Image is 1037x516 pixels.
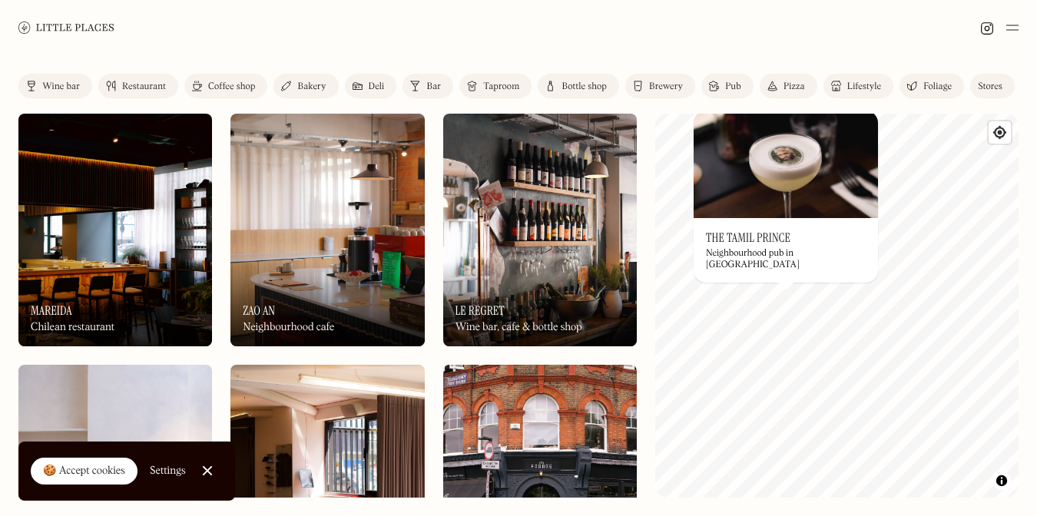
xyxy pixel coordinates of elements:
[230,114,424,346] a: Zao AnZao AnZao AnNeighbourhood cafe
[184,74,267,98] a: Coffee shop
[992,471,1011,490] button: Toggle attribution
[43,464,125,479] div: 🍪 Accept cookies
[31,303,72,318] h3: Mareida
[625,74,695,98] a: Brewery
[31,321,114,334] div: Chilean restaurant
[243,303,275,318] h3: Zao An
[456,303,505,318] h3: Le Regret
[208,82,255,91] div: Coffee shop
[997,472,1006,489] span: Toggle attribution
[655,114,1019,498] canvas: Map
[31,458,137,485] a: 🍪 Accept cookies
[426,82,441,91] div: Bar
[456,321,582,334] div: Wine bar, cafe & bottle shop
[706,230,790,245] h3: The Tamil Prince
[701,74,754,98] a: Pub
[538,74,619,98] a: Bottle shop
[989,121,1011,144] button: Find my location
[230,114,424,346] img: Zao An
[694,111,878,283] a: The Tamil PrinceThe Tamil PrinceThe Tamil PrinceNeighbourhood pub in [GEOGRAPHIC_DATA]
[150,454,186,488] a: Settings
[369,82,385,91] div: Deli
[760,74,817,98] a: Pizza
[725,82,741,91] div: Pub
[649,82,683,91] div: Brewery
[150,465,186,476] div: Settings
[459,74,532,98] a: Taproom
[403,74,453,98] a: Bar
[970,74,1015,98] a: Stores
[18,74,92,98] a: Wine bar
[923,82,952,91] div: Foliage
[900,74,964,98] a: Foliage
[243,321,334,334] div: Neighbourhood cafe
[18,114,212,346] img: Mareida
[98,74,178,98] a: Restaurant
[847,82,881,91] div: Lifestyle
[694,111,878,218] img: The Tamil Prince
[443,114,637,346] a: Le RegretLe RegretLe RegretWine bar, cafe & bottle shop
[345,74,397,98] a: Deli
[443,114,637,346] img: Le Regret
[978,82,1002,91] div: Stores
[706,248,866,270] div: Neighbourhood pub in [GEOGRAPHIC_DATA]
[297,82,326,91] div: Bakery
[784,82,805,91] div: Pizza
[273,74,338,98] a: Bakery
[122,82,166,91] div: Restaurant
[42,82,80,91] div: Wine bar
[192,455,223,486] a: Close Cookie Popup
[483,82,519,91] div: Taproom
[823,74,893,98] a: Lifestyle
[18,114,212,346] a: MareidaMareidaMareidaChilean restaurant
[562,82,607,91] div: Bottle shop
